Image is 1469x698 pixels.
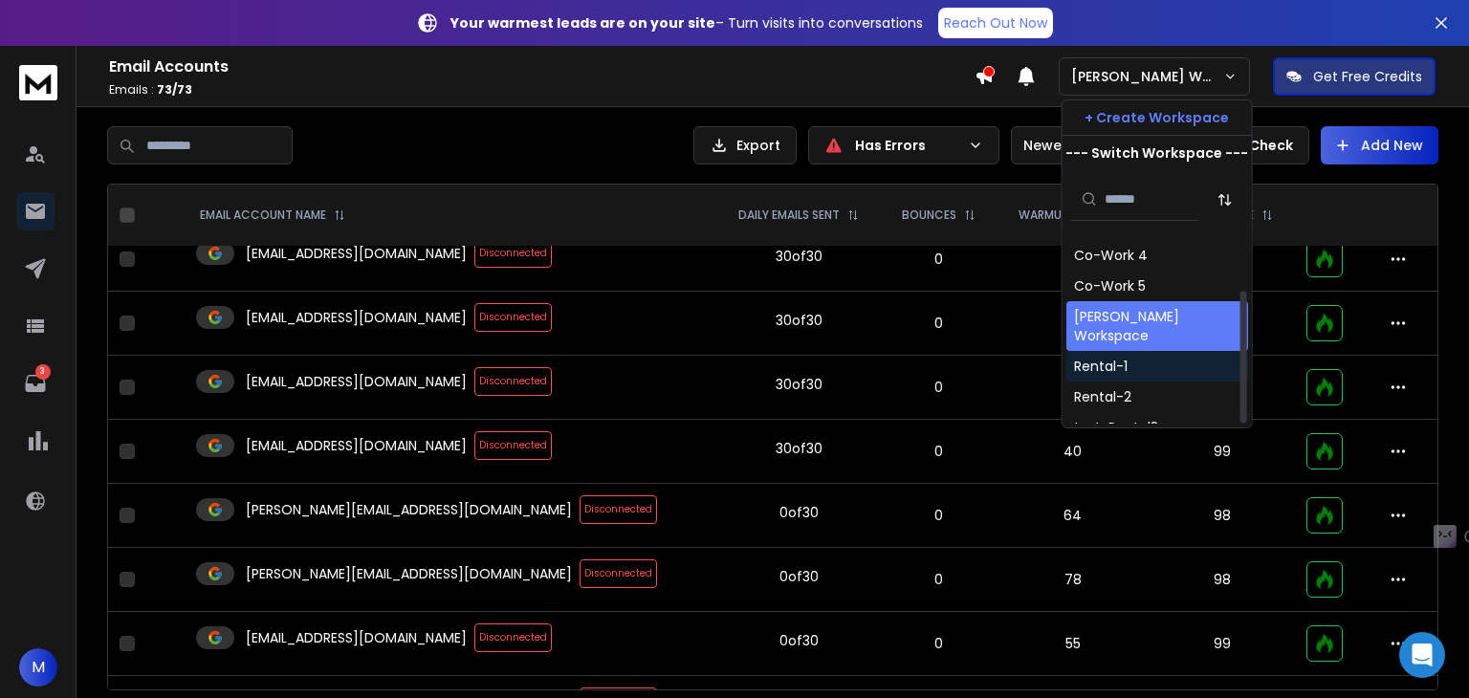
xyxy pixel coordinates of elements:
p: [EMAIL_ADDRESS][DOMAIN_NAME] [246,372,467,391]
p: Emails : [109,82,975,98]
td: 99 [1150,612,1295,676]
td: 98 [1150,484,1295,548]
p: [EMAIL_ADDRESS][DOMAIN_NAME] [246,628,467,647]
div: [PERSON_NAME] Workspace [1074,307,1240,345]
p: --- Switch Workspace --- [1065,143,1248,163]
p: 0 [893,634,985,653]
div: 30 of 30 [776,247,822,266]
button: M [19,648,57,687]
a: Reach Out Now [938,8,1053,38]
p: Reach Out Now [944,13,1047,33]
div: Rental-2 [1074,387,1131,406]
p: [PERSON_NAME][EMAIL_ADDRESS][DOMAIN_NAME] [246,564,572,583]
td: 98 [1150,548,1295,612]
p: [EMAIL_ADDRESS][DOMAIN_NAME] [246,308,467,327]
td: 55 [997,612,1150,676]
p: – Turn visits into conversations [450,13,923,33]
button: + Create Workspace [1063,100,1252,135]
span: Disconnected [580,559,657,588]
p: 0 [893,570,985,589]
h1: Email Accounts [109,55,975,78]
p: + Create Workspace [1085,108,1229,127]
button: Export [693,126,797,164]
p: DAILY EMAILS SENT [738,207,840,223]
span: Disconnected [474,623,552,652]
td: 99 [1150,420,1295,484]
span: Disconnected [474,239,552,268]
div: Rental-1 [1074,357,1128,376]
span: Disconnected [474,431,552,460]
td: 85 [997,356,1150,420]
p: [PERSON_NAME][EMAIL_ADDRESS][DOMAIN_NAME] [246,500,572,519]
span: Disconnected [580,495,657,524]
td: 64 [997,484,1150,548]
a: 3 [16,364,55,403]
div: 0 of 30 [779,503,819,522]
p: 0 [893,314,985,333]
td: 75 [997,228,1150,292]
button: Newest [1011,126,1135,164]
div: Open Intercom Messenger [1399,632,1445,678]
button: Sort by Sort A-Z [1206,181,1244,219]
div: 0 of 30 [779,631,819,650]
p: 0 [893,442,985,461]
button: Get Free Credits [1273,57,1436,96]
p: 0 [893,250,985,269]
p: Has Errors [855,136,960,155]
div: 30 of 30 [776,439,822,458]
div: EMAIL ACCOUNT NAME [200,207,345,223]
strong: Your warmest leads are on your site [450,13,715,33]
p: [EMAIL_ADDRESS][DOMAIN_NAME] [246,436,467,455]
div: Co-Work 4 [1074,246,1148,265]
img: logo [19,65,57,100]
p: 0 [893,378,985,397]
p: BOUNCES [902,207,956,223]
p: WARMUP EMAILS [1019,207,1108,223]
div: test-Rental3 [1074,418,1158,437]
p: [EMAIL_ADDRESS][DOMAIN_NAME] [246,244,467,263]
p: Get Free Credits [1313,67,1422,86]
td: 51 [997,292,1150,356]
div: 30 of 30 [776,375,822,394]
span: Disconnected [474,303,552,332]
td: 78 [997,548,1150,612]
span: Disconnected [474,367,552,396]
td: 40 [997,420,1150,484]
button: Add New [1321,126,1438,164]
div: 30 of 30 [776,311,822,330]
span: 73 / 73 [157,81,192,98]
p: 3 [35,364,51,380]
p: 0 [893,506,985,525]
div: 0 of 30 [779,567,819,586]
p: [PERSON_NAME] Workspace [1071,67,1223,86]
div: Co-Work 5 [1074,276,1146,295]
